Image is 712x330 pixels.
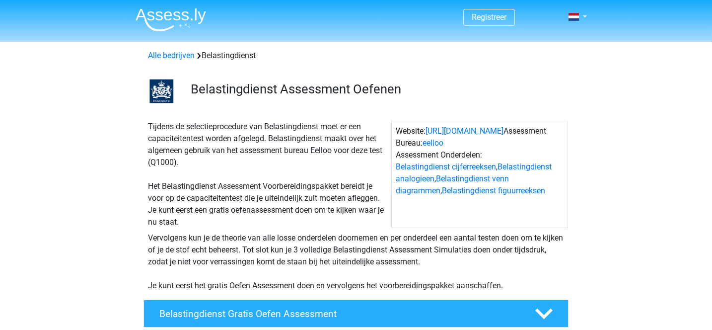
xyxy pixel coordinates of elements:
[144,232,568,292] div: Vervolgens kun je de theorie van alle losse onderdelen doornemen en per onderdeel een aantal test...
[423,138,443,148] a: eelloo
[442,186,545,195] a: Belastingdienst figuurreeksen
[472,12,506,22] a: Registreer
[148,51,195,60] a: Alle bedrijven
[391,121,568,228] div: Website: Assessment Bureau: Assessment Onderdelen: , , ,
[191,82,561,97] h3: Belastingdienst Assessment Oefenen
[159,308,519,320] h4: Belastingdienst Gratis Oefen Assessment
[140,300,572,328] a: Belastingdienst Gratis Oefen Assessment
[144,50,568,62] div: Belastingdienst
[144,121,391,228] div: Tijdens de selectieprocedure van Belastingdienst moet er een capaciteitentest worden afgelegd. Be...
[396,162,496,171] a: Belastingdienst cijferreeksen
[426,126,503,136] a: [URL][DOMAIN_NAME]
[396,174,509,195] a: Belastingdienst venn diagrammen
[136,8,206,31] img: Assessly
